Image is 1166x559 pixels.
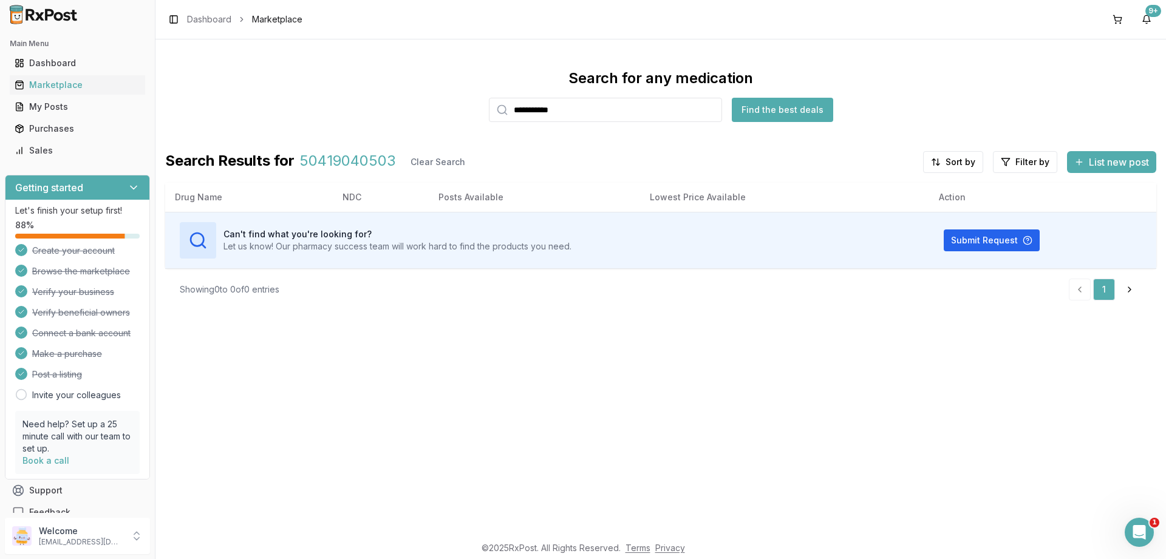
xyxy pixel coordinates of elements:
[165,183,333,212] th: Drug Name
[39,525,123,537] p: Welcome
[5,141,150,160] button: Sales
[5,53,150,73] button: Dashboard
[165,151,295,173] span: Search Results for
[5,97,150,117] button: My Posts
[1089,155,1149,169] span: List new post
[32,245,115,257] span: Create your account
[1125,518,1154,547] iframe: Intercom live chat
[22,455,69,466] a: Book a call
[32,348,102,360] span: Make a purchase
[15,57,140,69] div: Dashboard
[15,123,140,135] div: Purchases
[1145,5,1161,17] div: 9+
[10,74,145,96] a: Marketplace
[568,69,753,88] div: Search for any medication
[15,205,140,217] p: Let's finish your setup first!
[29,506,70,518] span: Feedback
[944,229,1040,251] button: Submit Request
[15,180,83,195] h3: Getting started
[655,543,685,553] a: Privacy
[993,151,1057,173] button: Filter by
[15,101,140,113] div: My Posts
[5,119,150,138] button: Purchases
[5,479,150,501] button: Support
[22,418,132,455] p: Need help? Set up a 25 minute call with our team to set up.
[929,183,1156,212] th: Action
[187,13,302,25] nav: breadcrumb
[5,501,150,523] button: Feedback
[32,307,130,319] span: Verify beneficial owners
[223,228,571,240] h3: Can't find what you're looking for?
[299,151,396,173] span: 50419040503
[32,265,130,277] span: Browse the marketplace
[1067,151,1156,173] button: List new post
[32,389,121,401] a: Invite your colleagues
[1015,156,1049,168] span: Filter by
[5,5,83,24] img: RxPost Logo
[180,283,279,296] div: Showing 0 to 0 of 0 entries
[1067,157,1156,169] a: List new post
[5,75,150,95] button: Marketplace
[10,140,145,161] a: Sales
[10,96,145,118] a: My Posts
[429,183,640,212] th: Posts Available
[1069,279,1142,300] nav: pagination
[923,151,983,173] button: Sort by
[626,543,650,553] a: Terms
[401,151,475,173] button: Clear Search
[223,240,571,252] p: Let us know! Our pharmacy success team will work hard to find the products you need.
[252,13,302,25] span: Marketplace
[1093,279,1115,300] a: 1
[15,144,140,157] div: Sales
[15,219,34,231] span: 88 %
[10,39,145,49] h2: Main Menu
[32,286,114,298] span: Verify your business
[333,183,429,212] th: NDC
[39,537,123,547] p: [EMAIL_ADDRESS][DOMAIN_NAME]
[732,98,833,122] button: Find the best deals
[1150,518,1159,527] span: 1
[1117,279,1142,300] a: Go to next page
[640,183,929,212] th: Lowest Price Available
[12,526,32,546] img: User avatar
[1137,10,1156,29] button: 9+
[10,118,145,140] a: Purchases
[32,368,82,381] span: Post a listing
[32,327,131,339] span: Connect a bank account
[10,52,145,74] a: Dashboard
[15,79,140,91] div: Marketplace
[187,13,231,25] a: Dashboard
[946,156,975,168] span: Sort by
